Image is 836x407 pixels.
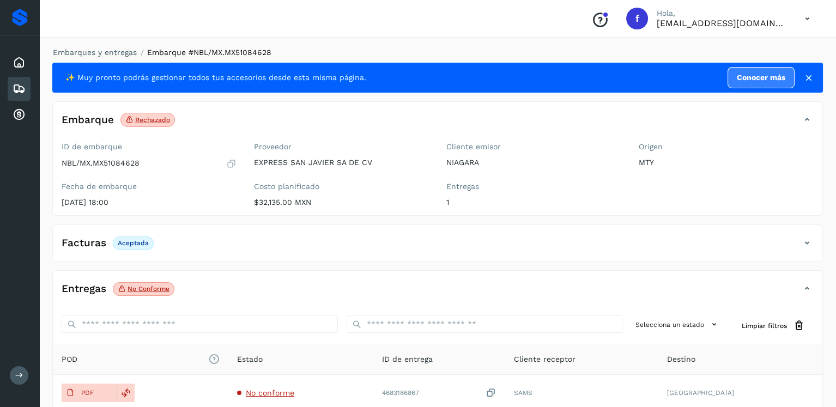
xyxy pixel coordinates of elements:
a: Conocer más [728,67,795,88]
p: NIAGARA [446,158,621,167]
p: facturacion@expresssanjavier.com [657,18,787,28]
h4: Entregas [62,283,106,295]
p: NBL/MX.MX51084628 [62,159,140,168]
label: Origen [639,142,814,151]
div: EmbarqueRechazado [53,111,822,138]
p: Aceptada [118,239,149,247]
p: Rechazado [135,116,170,124]
label: Cliente emisor [446,142,621,151]
a: Embarques y entregas [53,48,137,57]
span: No conforme [246,388,294,397]
label: Entregas [446,182,621,191]
h4: Facturas [62,237,106,250]
span: ✨ Muy pronto podrás gestionar todos tus accesorios desde esta misma página. [65,72,366,83]
p: EXPRESS SAN JAVIER SA DE CV [254,158,429,167]
div: Reemplazar POD [116,384,135,402]
p: [DATE] 18:00 [62,198,237,207]
div: EntregasNo conforme [53,280,822,307]
span: Embarque #NBL/MX.MX51084628 [147,48,271,57]
label: ID de embarque [62,142,237,151]
nav: breadcrumb [52,47,823,58]
span: ID de entrega [382,354,433,365]
h4: Embarque [62,114,114,126]
p: Hola, [657,9,787,18]
span: Estado [237,354,263,365]
div: Inicio [8,51,31,75]
span: Destino [667,354,695,365]
span: Cliente receptor [514,354,575,365]
label: Fecha de embarque [62,182,237,191]
span: POD [62,354,220,365]
div: Embarques [8,77,31,101]
button: PDF [62,384,116,402]
label: Costo planificado [254,182,429,191]
p: No conforme [128,285,169,293]
p: 1 [446,198,621,207]
span: Limpiar filtros [742,321,787,331]
div: FacturasAceptada [53,234,822,261]
button: Selecciona un estado [631,315,724,333]
div: Cuentas por cobrar [8,103,31,127]
button: Limpiar filtros [733,315,814,336]
p: MTY [639,158,814,167]
label: Proveedor [254,142,429,151]
div: 4683186867 [382,387,496,399]
p: $32,135.00 MXN [254,198,429,207]
p: PDF [81,389,94,397]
